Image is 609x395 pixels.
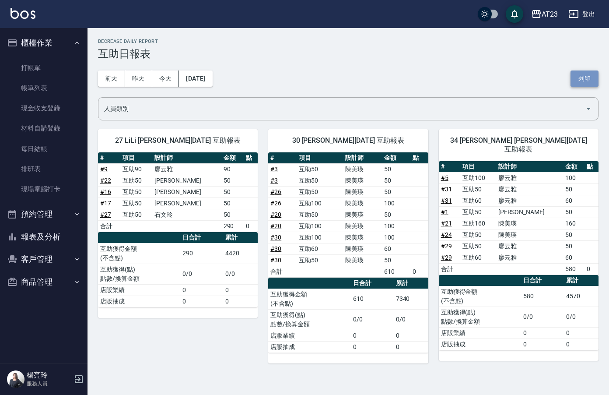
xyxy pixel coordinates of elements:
[268,152,297,164] th: #
[3,159,84,179] a: 排班表
[3,203,84,226] button: 預約管理
[496,195,563,206] td: 廖云雅
[108,136,247,145] span: 27 LiLi [PERSON_NAME][DATE] 互助報表
[3,118,84,138] a: 材料自購登錄
[120,186,152,197] td: 互助50
[394,309,428,330] td: 0/0
[581,102,595,116] button: Open
[268,341,350,353] td: 店販抽成
[460,240,496,252] td: 互助50
[152,186,221,197] td: [PERSON_NAME]
[584,263,598,275] td: 0
[98,71,125,87] button: 前天
[270,188,281,195] a: #26
[180,232,223,243] th: 日合計
[180,284,223,296] td: 0
[244,220,258,232] td: 0
[98,152,120,164] th: #
[439,275,598,350] table: a dense table
[152,152,221,164] th: 設計師
[152,71,179,87] button: 今天
[297,254,343,266] td: 互助50
[270,177,278,184] a: #3
[343,186,382,197] td: 陳美瑛
[496,206,563,218] td: [PERSON_NAME]
[297,152,343,164] th: 項目
[221,175,244,186] td: 50
[441,254,452,261] a: #29
[439,161,598,275] table: a dense table
[98,48,598,60] h3: 互助日報表
[563,172,585,183] td: 100
[244,152,258,164] th: 點
[563,161,585,173] th: 金額
[441,186,452,193] a: #31
[449,136,588,154] span: 34 [PERSON_NAME] [PERSON_NAME][DATE] 互助報表
[563,206,585,218] td: 50
[565,6,598,22] button: 登出
[441,243,452,250] a: #29
[382,243,410,254] td: 60
[343,254,382,266] td: 陳美瑛
[223,296,258,307] td: 0
[268,289,350,309] td: 互助獲得金額 (不含點)
[3,248,84,271] button: 客戶管理
[297,197,343,209] td: 互助100
[570,71,598,87] button: 列印
[221,152,244,164] th: 金額
[521,339,564,350] td: 0
[297,243,343,254] td: 互助60
[521,327,564,339] td: 0
[564,286,598,307] td: 4570
[98,232,258,307] table: a dense table
[563,263,585,275] td: 580
[3,271,84,293] button: 商品管理
[343,220,382,232] td: 陳美瑛
[460,206,496,218] td: 互助50
[521,286,564,307] td: 580
[223,284,258,296] td: 0
[343,232,382,243] td: 陳美瑛
[100,166,108,173] a: #9
[496,183,563,195] td: 廖云雅
[564,307,598,327] td: 0/0
[221,186,244,197] td: 50
[564,339,598,350] td: 0
[98,152,258,232] table: a dense table
[268,152,428,278] table: a dense table
[496,218,563,229] td: 陳美瑛
[460,252,496,263] td: 互助60
[270,245,281,252] a: #30
[460,218,496,229] td: 互助160
[152,197,221,209] td: [PERSON_NAME]
[3,179,84,199] a: 現場電腦打卡
[120,209,152,220] td: 互助50
[27,371,71,380] h5: 楊亮玲
[441,197,452,204] a: #31
[98,39,598,44] h2: Decrease Daily Report
[394,278,428,289] th: 累計
[120,175,152,186] td: 互助50
[27,380,71,388] p: 服務人員
[439,263,461,275] td: 合計
[120,197,152,209] td: 互助50
[98,243,180,264] td: 互助獲得金額 (不含點)
[584,161,598,173] th: 點
[439,286,521,307] td: 互助獲得金額 (不含點)
[521,275,564,286] th: 日合計
[180,243,223,264] td: 290
[460,172,496,183] td: 互助100
[98,264,180,284] td: 互助獲得(點) 點數/換算金額
[382,163,410,175] td: 50
[3,98,84,118] a: 現金收支登錄
[410,266,428,277] td: 0
[496,240,563,252] td: 廖云雅
[460,195,496,206] td: 互助60
[100,188,111,195] a: #16
[563,183,585,195] td: 50
[528,5,561,23] button: AT23
[120,152,152,164] th: 項目
[343,197,382,209] td: 陳美瑛
[410,152,428,164] th: 點
[270,222,281,229] a: #20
